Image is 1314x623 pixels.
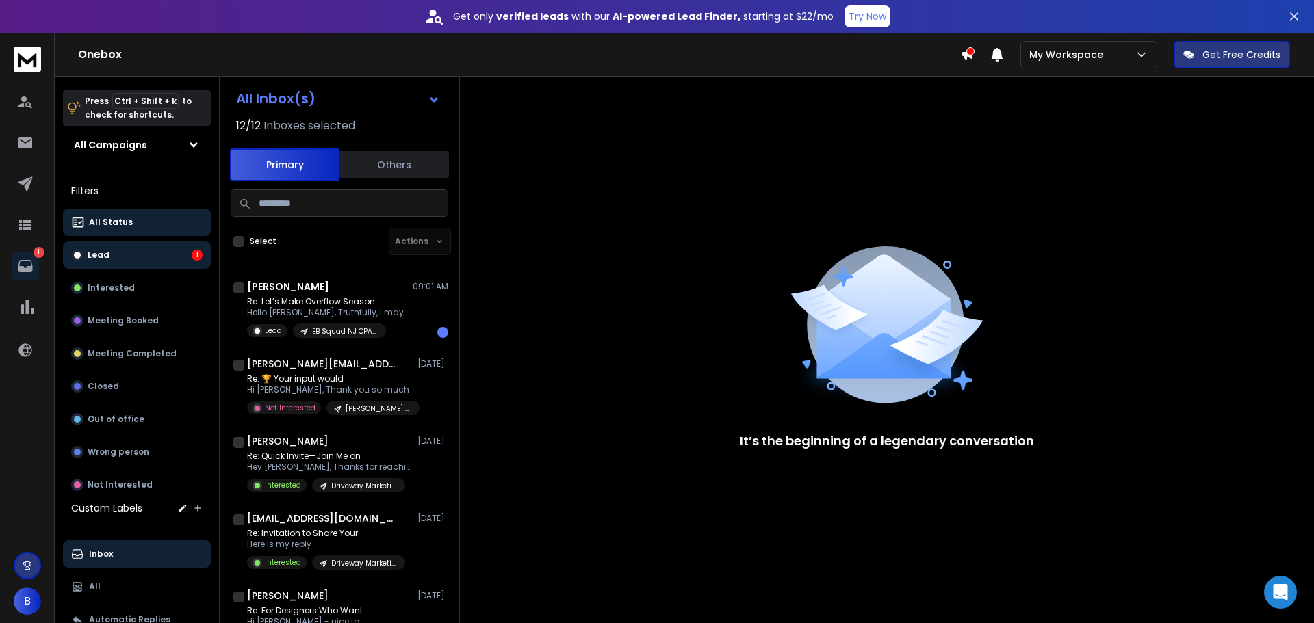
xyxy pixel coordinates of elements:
[247,589,328,602] h1: [PERSON_NAME]
[63,373,211,400] button: Closed
[89,548,113,559] p: Inbox
[89,217,133,228] p: All Status
[740,432,1034,451] p: It’s the beginning of a legendary conversation
[250,236,276,247] label: Select
[63,540,211,568] button: Inbox
[413,281,448,292] p: 09:01 AM
[63,307,211,334] button: Meeting Booked
[263,118,355,134] h3: Inboxes selected
[331,481,397,491] p: Driveway Marketing Podcast - no podcast
[453,10,834,23] p: Get only with our starting at $22/mo
[78,47,960,63] h1: Onebox
[236,118,261,134] span: 12 / 12
[88,348,177,359] p: Meeting Completed
[845,5,890,27] button: Try Now
[88,479,153,490] p: Not Interested
[247,280,329,293] h1: [PERSON_NAME]
[85,94,192,122] p: Press to check for shortcuts.
[63,181,211,200] h3: Filters
[88,414,144,425] p: Out of office
[247,296,404,307] p: Re: Let’s Make Overflow Season
[247,512,398,525] h1: [EMAIL_ADDRESS][DOMAIN_NAME]
[247,539,405,550] p: Here is my reply -
[247,373,411,384] p: Re: 🏆 Your input would
[63,274,211,302] button: Interested
[417,513,448,524] p: [DATE]
[63,438,211,466] button: Wrong person
[247,462,411,473] p: Hey [PERSON_NAME], Thanks for reaching
[63,209,211,236] button: All Status
[63,340,211,367] button: Meeting Completed
[63,573,211,600] button: All
[417,590,448,601] p: [DATE]
[613,10,740,23] strong: AI-powered Lead Finder,
[417,436,448,447] p: [DATE]
[88,315,159,326] p: Meeting Booked
[88,381,119,392] p: Closed
[71,501,142,515] h3: Custom Labels
[346,403,411,414] p: [PERSON_NAME] Coaching - ASID Gather
[112,93,179,109] span: Ctrl + Shift + k
[63,241,211,269] button: Lead1
[12,252,39,280] a: 1
[331,558,397,568] p: Driveway Marketing Podcast
[265,557,301,568] p: Interested
[88,250,109,261] p: Lead
[34,247,44,258] p: 1
[265,480,301,490] p: Interested
[265,403,315,413] p: Not Interested
[1174,41,1290,68] button: Get Free Credits
[225,85,451,112] button: All Inbox(s)
[312,326,378,336] p: EB Squad NJ CPA List
[339,150,449,180] button: Others
[437,327,448,338] div: 1
[14,47,41,72] img: logo
[247,357,398,371] h1: [PERSON_NAME][EMAIL_ADDRESS][DOMAIN_NAME]
[417,358,448,369] p: [DATE]
[236,92,315,105] h1: All Inbox(s)
[88,447,149,458] p: Wrong person
[63,406,211,433] button: Out of office
[247,434,328,448] h1: [PERSON_NAME]
[1202,48,1280,62] p: Get Free Credits
[247,528,405,539] p: Re: Invitation to Share Your
[265,326,282,336] p: Lead
[1029,48,1109,62] p: My Workspace
[247,605,404,616] p: Re: For Designers Who Want
[247,307,404,318] p: Hello [PERSON_NAME], Truthfully, I may
[247,384,411,395] p: Hi [PERSON_NAME], Thank you so much
[230,148,339,181] button: Primary
[14,587,41,615] button: B
[1264,576,1297,609] div: Open Intercom Messenger
[496,10,569,23] strong: verified leads
[89,581,101,592] p: All
[849,10,886,23] p: Try Now
[192,250,203,261] div: 1
[74,138,147,152] h1: All Campaigns
[88,282,135,293] p: Interested
[247,451,411,462] p: Re: Quick Invite—Join Me on
[63,131,211,159] button: All Campaigns
[63,471,211,499] button: Not Interested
